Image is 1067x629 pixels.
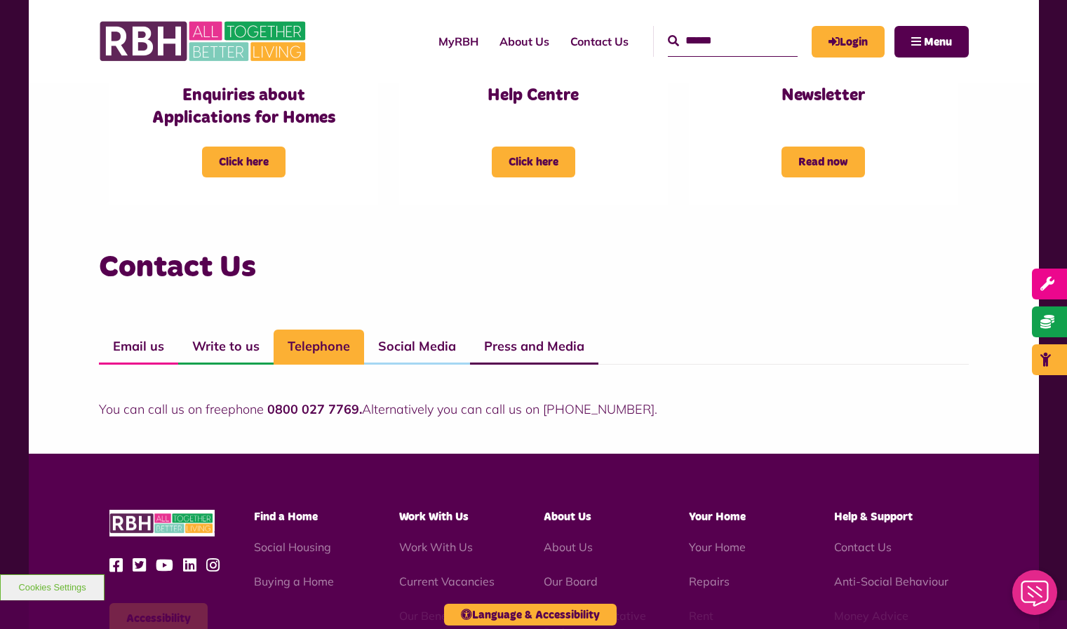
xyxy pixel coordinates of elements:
[274,330,364,365] a: Telephone
[428,22,489,60] a: MyRBH
[254,574,334,588] a: Buying a Home
[99,248,969,288] h3: Contact Us
[202,147,286,177] span: Click here
[492,147,575,177] span: Click here
[781,147,865,177] span: Read now
[924,36,952,48] span: Menu
[717,85,930,107] h3: Newsletter
[812,26,885,58] a: MyRBH
[894,26,969,58] button: Navigation
[668,26,798,56] input: Search
[99,14,309,69] img: RBH
[267,401,362,417] strong: 0800 027 7769.
[137,85,350,128] h3: Enquiries about Applications for Homes
[427,85,640,107] h3: Help Centre
[489,22,560,60] a: About Us
[444,604,617,625] button: Language & Accessibility
[99,400,969,419] p: You can call us on freephone Alternatively you can call us on [PHONE_NUMBER].
[834,540,892,554] a: Contact Us
[178,330,274,365] a: Write to us
[99,330,178,365] a: Email us
[1004,566,1067,629] iframe: Netcall Web Assistant for live chat
[834,511,913,522] span: Help & Support
[544,511,591,522] span: About Us
[399,540,473,554] a: Work With Us
[544,540,593,554] a: About Us
[254,540,331,554] a: Social Housing - open in a new tab
[109,510,215,537] img: RBH
[470,330,598,365] a: Press and Media
[254,511,318,522] span: Find a Home
[689,574,730,588] a: Repairs
[399,574,495,588] a: Current Vacancies
[364,330,470,365] a: Social Media
[399,511,469,522] span: Work With Us
[560,22,639,60] a: Contact Us
[689,511,746,522] span: Your Home
[689,540,746,554] a: Your Home
[834,574,948,588] a: Anti-Social Behaviour
[544,574,598,588] a: Our Board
